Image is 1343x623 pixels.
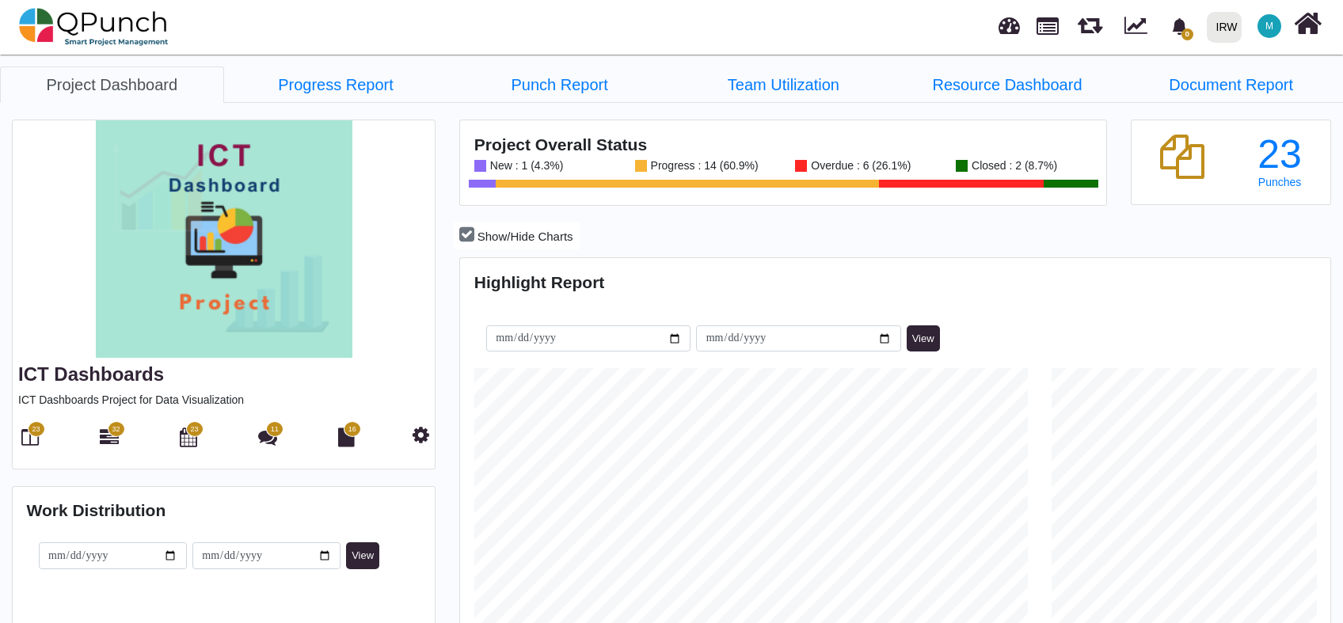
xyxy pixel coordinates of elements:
[1166,12,1193,40] div: Notification
[100,434,119,446] a: 32
[671,66,896,103] a: Team Utilization
[1258,176,1301,188] span: Punches
[999,9,1020,33] span: Dashboard
[1243,135,1317,174] div: 23
[486,160,564,172] div: New : 1 (4.3%)
[1243,135,1317,188] a: 23 Punches
[453,222,579,250] button: Show/Hide Charts
[1171,18,1188,35] svg: bell fill
[896,66,1120,103] a: Resource Dashboard
[1257,14,1281,38] span: Muhammad.shoaib
[907,325,940,352] button: View
[224,66,448,103] a: Progress Report
[1037,10,1059,35] span: Projects
[27,500,421,520] h4: Work Distribution
[474,135,1093,154] h4: Project Overall Status
[474,272,1317,292] h4: Highlight Report
[271,424,279,435] span: 11
[32,424,40,435] span: 23
[1117,1,1162,53] div: Dynamic Report
[477,230,573,243] span: Show/Hide Charts
[1294,9,1322,39] i: Home
[258,427,277,446] i: Punch Discussion
[191,424,199,435] span: 23
[180,427,197,446] i: Calendar
[1200,1,1248,53] a: IRW
[671,66,896,102] li: ICT Dashboards
[1181,28,1193,40] span: 0
[413,425,429,444] i: Project Settings
[647,160,759,172] div: Progress : 14 (60.9%)
[338,427,355,446] i: Document Library
[348,424,356,435] span: 16
[1216,13,1238,41] div: IRW
[18,363,164,385] a: ICT Dashboards
[112,424,120,435] span: 32
[1248,1,1291,51] a: M
[807,160,911,172] div: Overdue : 6 (26.1%)
[1119,66,1343,103] a: Document Report
[968,160,1057,172] div: Closed : 2 (8.7%)
[1265,21,1273,31] span: M
[447,66,671,103] a: Punch Report
[346,542,379,569] button: View
[1162,1,1200,51] a: bell fill0
[19,3,169,51] img: qpunch-sp.fa6292f.png
[100,427,119,446] i: Gantt
[18,392,429,408] p: ICT Dashboards Project for Data Visualization
[1078,8,1102,34] span: Releases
